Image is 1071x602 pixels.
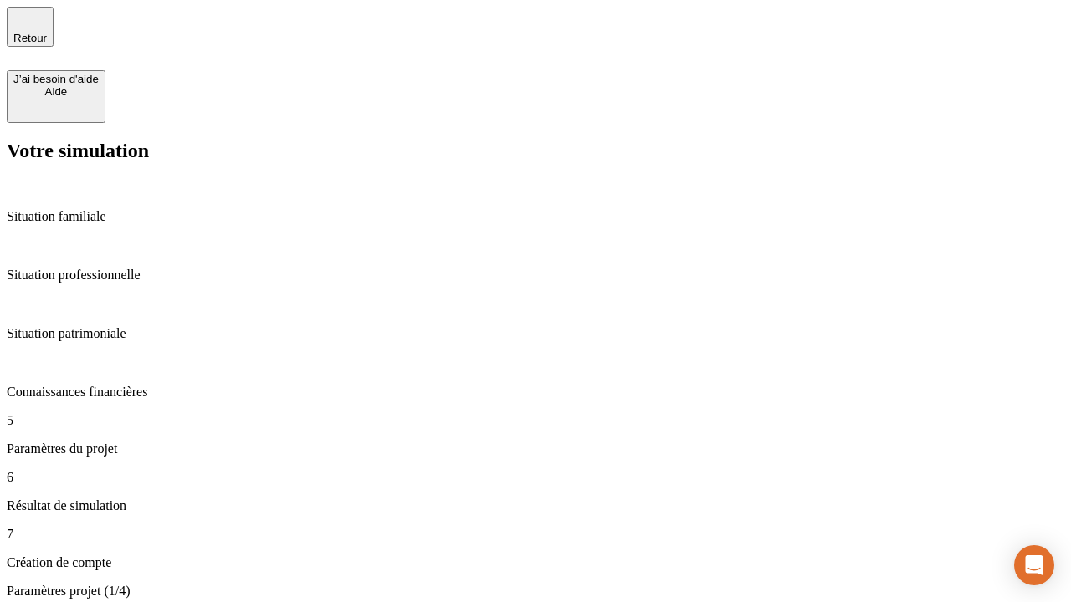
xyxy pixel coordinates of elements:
h2: Votre simulation [7,140,1064,162]
p: Situation professionnelle [7,268,1064,283]
button: J’ai besoin d'aideAide [7,70,105,123]
p: Paramètres du projet [7,441,1064,457]
p: Paramètres projet (1/4) [7,584,1064,599]
button: Retour [7,7,54,47]
p: Connaissances financières [7,385,1064,400]
span: Retour [13,32,47,44]
div: Aide [13,85,99,98]
p: Résultat de simulation [7,498,1064,513]
p: 6 [7,470,1064,485]
p: 7 [7,527,1064,542]
p: Création de compte [7,555,1064,570]
p: 5 [7,413,1064,428]
div: J’ai besoin d'aide [13,73,99,85]
div: Open Intercom Messenger [1014,545,1054,585]
p: Situation familiale [7,209,1064,224]
p: Situation patrimoniale [7,326,1064,341]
